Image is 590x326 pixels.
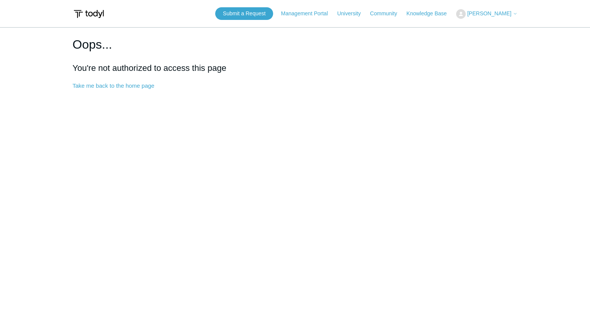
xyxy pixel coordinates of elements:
[215,7,273,20] a: Submit a Request
[73,82,154,89] a: Take me back to the home page
[337,10,368,18] a: University
[456,9,517,19] button: [PERSON_NAME]
[281,10,336,18] a: Management Portal
[73,7,105,21] img: Todyl Support Center Help Center home page
[73,62,517,74] h2: You're not authorized to access this page
[407,10,455,18] a: Knowledge Base
[467,10,511,16] span: [PERSON_NAME]
[73,35,517,54] h1: Oops...
[370,10,405,18] a: Community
